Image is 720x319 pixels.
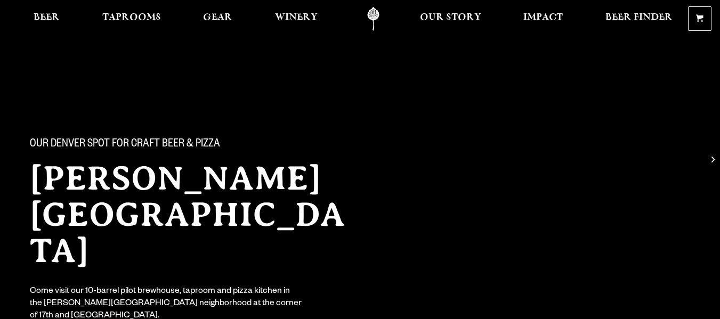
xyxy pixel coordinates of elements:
span: Gear [203,13,232,22]
span: Our Denver spot for craft beer & pizza [30,138,220,152]
span: Impact [523,13,563,22]
a: Beer [27,7,67,31]
h2: [PERSON_NAME][GEOGRAPHIC_DATA] [30,160,362,269]
span: Winery [275,13,318,22]
span: Our Story [420,13,481,22]
a: Odell Home [353,7,393,31]
span: Beer [34,13,60,22]
a: Beer Finder [598,7,679,31]
a: Taprooms [95,7,168,31]
a: Gear [196,7,239,31]
span: Taprooms [102,13,161,22]
a: Our Story [413,7,488,31]
span: Beer Finder [605,13,673,22]
a: Winery [268,7,325,31]
a: Impact [516,7,570,31]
